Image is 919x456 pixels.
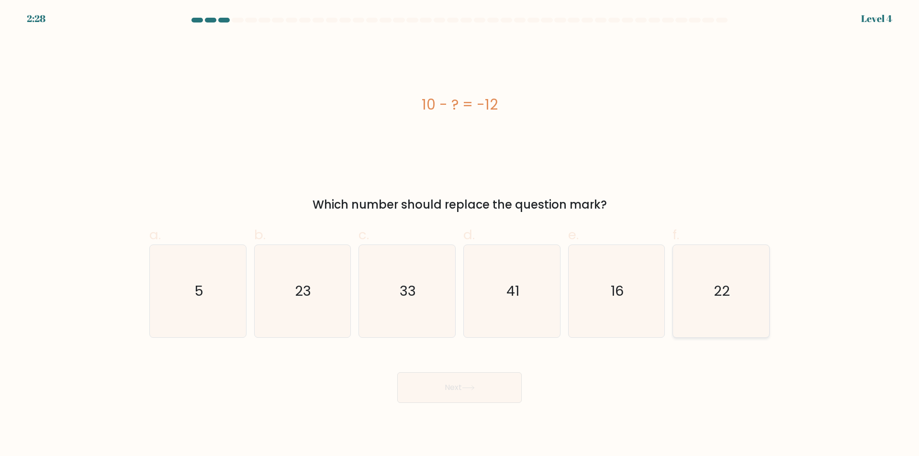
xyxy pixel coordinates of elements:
[149,94,770,115] div: 10 - ? = -12
[194,282,203,301] text: 5
[397,372,522,403] button: Next
[672,225,679,244] span: f.
[400,282,416,301] text: 33
[155,196,764,213] div: Which number should replace the question mark?
[463,225,475,244] span: d.
[27,11,45,26] div: 2:28
[611,282,624,301] text: 16
[359,225,369,244] span: c.
[149,225,161,244] span: a.
[568,225,579,244] span: e.
[254,225,266,244] span: b.
[714,282,730,301] text: 22
[861,11,892,26] div: Level 4
[295,282,312,301] text: 23
[506,282,519,301] text: 41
